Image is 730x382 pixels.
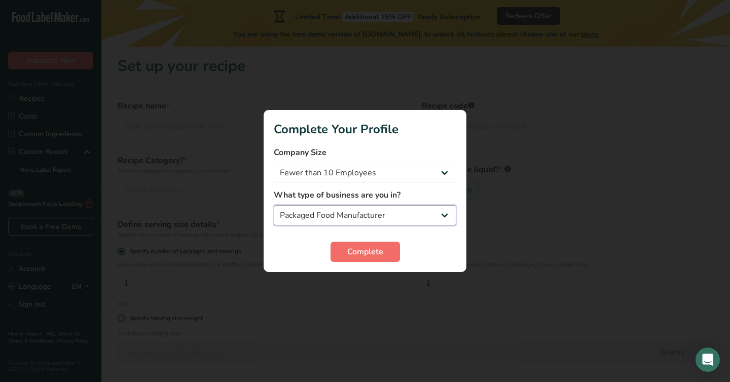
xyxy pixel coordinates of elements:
[347,246,383,258] span: Complete
[274,146,456,159] label: Company Size
[274,120,456,138] h1: Complete Your Profile
[274,189,456,201] label: What type of business are you in?
[696,348,720,372] div: Open Intercom Messenger
[331,242,400,262] button: Complete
